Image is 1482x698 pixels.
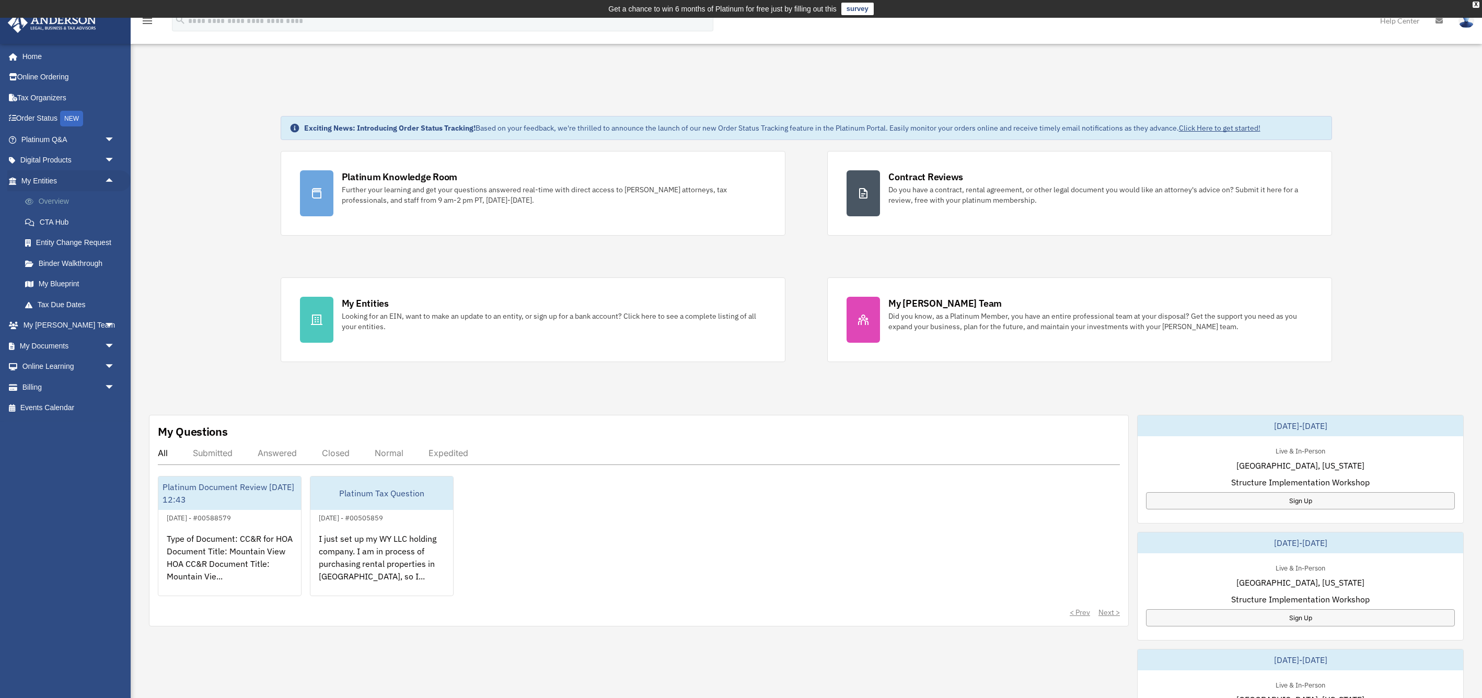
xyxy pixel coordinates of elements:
span: arrow_drop_down [105,129,125,150]
span: Structure Implementation Workshop [1231,476,1370,488]
div: [DATE]-[DATE] [1138,532,1463,553]
div: Live & In-Person [1267,562,1334,573]
div: [DATE]-[DATE] [1138,649,1463,670]
a: Entity Change Request [15,232,131,253]
a: Online Learningarrow_drop_down [7,356,131,377]
div: Normal [375,448,403,458]
a: Platinum Q&Aarrow_drop_down [7,129,131,150]
div: Based on your feedback, we're thrilled to announce the launch of our new Order Status Tracking fe... [304,123,1260,133]
div: Live & In-Person [1267,445,1334,456]
span: arrow_drop_down [105,315,125,336]
span: arrow_drop_down [105,150,125,171]
div: NEW [60,111,83,126]
div: All [158,448,168,458]
div: [DATE]-[DATE] [1138,415,1463,436]
div: Contract Reviews [888,170,963,183]
img: User Pic [1458,13,1474,28]
a: My Documentsarrow_drop_down [7,335,131,356]
span: arrow_drop_down [105,377,125,398]
a: Order StatusNEW [7,108,131,130]
div: Submitted [193,448,233,458]
a: Sign Up [1146,492,1455,509]
i: search [175,14,186,26]
a: Tax Due Dates [15,294,131,315]
a: CTA Hub [15,212,131,232]
img: Anderson Advisors Platinum Portal [5,13,99,33]
a: My Entitiesarrow_drop_up [7,170,131,191]
a: My Entities Looking for an EIN, want to make an update to an entity, or sign up for a bank accoun... [281,277,785,362]
div: Platinum Document Review [DATE] 12:43 [158,476,301,510]
a: Contract Reviews Do you have a contract, rental agreement, or other legal document you would like... [827,151,1332,236]
div: Did you know, as a Platinum Member, you have an entire professional team at your disposal? Get th... [888,311,1313,332]
div: I just set up my WY LLC holding company. I am in process of purchasing rental properties in [GEOG... [310,524,453,606]
div: My [PERSON_NAME] Team [888,297,1002,310]
div: Looking for an EIN, want to make an update to an entity, or sign up for a bank account? Click her... [342,311,766,332]
div: Answered [258,448,297,458]
div: [DATE] - #00505859 [310,511,391,522]
a: My Blueprint [15,274,131,295]
i: menu [141,15,154,27]
strong: Exciting News: Introducing Order Status Tracking! [304,123,476,133]
a: Sign Up [1146,609,1455,626]
a: My [PERSON_NAME] Teamarrow_drop_down [7,315,131,336]
div: Do you have a contract, rental agreement, or other legal document you would like an attorney's ad... [888,184,1313,205]
span: arrow_drop_down [105,335,125,357]
a: Online Ordering [7,67,131,88]
a: Platinum Tax Question[DATE] - #00505859I just set up my WY LLC holding company. I am in process o... [310,476,454,596]
a: My [PERSON_NAME] Team Did you know, as a Platinum Member, you have an entire professional team at... [827,277,1332,362]
div: Expedited [429,448,468,458]
a: Platinum Knowledge Room Further your learning and get your questions answered real-time with dire... [281,151,785,236]
span: [GEOGRAPHIC_DATA], [US_STATE] [1236,459,1364,472]
a: Digital Productsarrow_drop_down [7,150,131,171]
div: Further your learning and get your questions answered real-time with direct access to [PERSON_NAM... [342,184,766,205]
div: My Entities [342,297,389,310]
a: Home [7,46,125,67]
span: [GEOGRAPHIC_DATA], [US_STATE] [1236,576,1364,589]
div: Closed [322,448,350,458]
a: Overview [15,191,131,212]
span: arrow_drop_up [105,170,125,192]
div: My Questions [158,424,228,439]
div: [DATE] - #00588579 [158,511,239,522]
a: Platinum Document Review [DATE] 12:43[DATE] - #00588579Type of Document: CC&R for HOA Document Ti... [158,476,302,596]
a: Events Calendar [7,398,131,418]
a: survey [841,3,874,15]
div: Live & In-Person [1267,679,1334,690]
span: Structure Implementation Workshop [1231,593,1370,606]
div: Get a chance to win 6 months of Platinum for free just by filling out this [608,3,837,15]
div: Platinum Tax Question [310,476,453,510]
a: Tax Organizers [7,87,131,108]
a: Binder Walkthrough [15,253,131,274]
div: Type of Document: CC&R for HOA Document Title: Mountain View HOA CC&R Document Title: Mountain Vi... [158,524,301,606]
a: Billingarrow_drop_down [7,377,131,398]
div: Platinum Knowledge Room [342,170,458,183]
a: Click Here to get started! [1179,123,1260,133]
a: menu [141,18,154,27]
span: arrow_drop_down [105,356,125,378]
div: close [1473,2,1479,8]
